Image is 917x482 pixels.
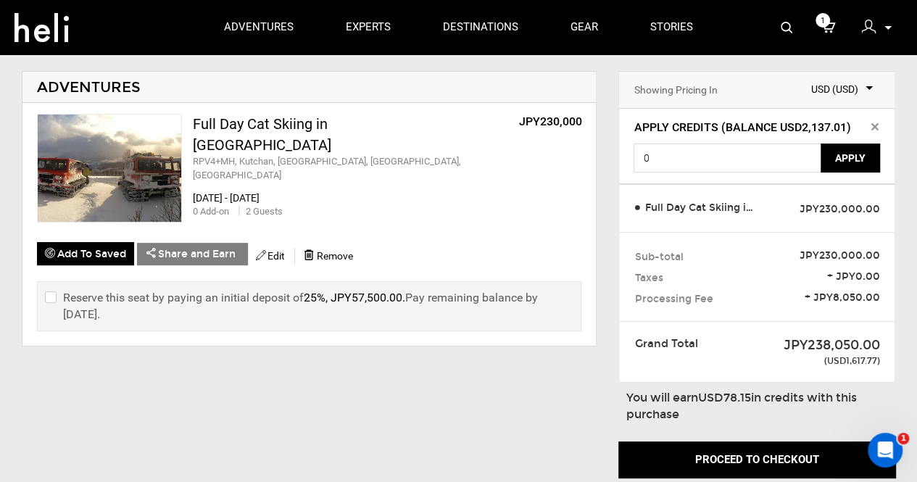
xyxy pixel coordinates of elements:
[296,244,361,267] button: Remove
[634,292,713,307] span: Processing Fee
[193,191,581,205] div: [DATE] - [DATE]
[634,271,663,286] span: Taxes
[789,82,873,96] span: USD (USD)
[782,79,880,96] span: Select box activate
[37,79,581,95] h2: ADVENTURES
[37,242,134,265] button: Add To Saved
[623,336,735,352] div: Grand Total
[634,144,822,173] input: Enter Code
[897,433,909,444] span: 1
[518,115,581,128] op: JPY230,000
[22,31,895,57] h1: MY CART
[634,250,683,265] span: Sub-total
[224,20,294,35] p: adventures
[868,433,903,468] iframe: Intercom live chat
[45,289,573,323] label: Reserve this seat by paying an initial deposit of Pay remaining balance by [DATE].
[193,206,229,217] span: 0 Add-on
[781,22,792,33] img: search-bar-icon.svg
[238,205,283,219] div: 2 Guest
[861,20,876,34] img: signin-icon-3x.png
[697,391,750,404] b: USD78.15
[768,291,880,305] span: + JPY8,050.00
[443,20,518,35] p: destinations
[618,441,895,478] button: Proceed to checkout
[634,120,880,136] span: Apply Credits (Balance USD2,137.01)
[800,202,880,217] span: JPY230,000.00
[248,244,294,267] button: Edit
[800,249,880,262] strong: JPY230,000.00
[278,206,283,217] span: s
[346,20,391,35] p: experts
[193,155,465,182] div: RPV4+MH, Kutchan, [GEOGRAPHIC_DATA], [GEOGRAPHIC_DATA], [GEOGRAPHIC_DATA]
[821,144,880,173] button: Apply
[642,201,757,215] span: Full Day Cat Skiing in [GEOGRAPHIC_DATA]
[816,13,830,28] span: 1
[193,114,465,155] div: Full Day Cat Skiing in [GEOGRAPHIC_DATA]
[746,336,880,355] div: JPY238,050.00
[38,115,181,222] img: images
[634,83,717,97] div: Showing Pricing In
[304,291,405,304] span: 25%, JPY57,500.00 .
[768,270,880,284] span: + JPY0.00
[317,250,353,262] span: Remove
